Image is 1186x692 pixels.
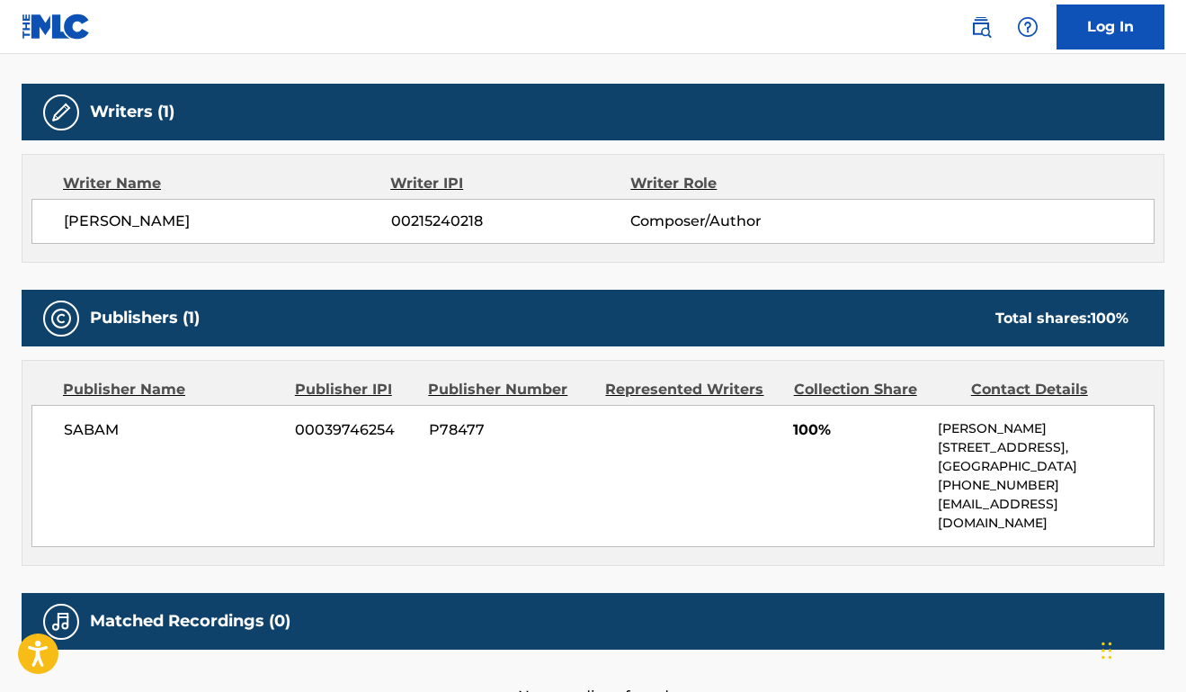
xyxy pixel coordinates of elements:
h5: Writers (1) [90,102,174,122]
span: 100% [793,419,923,441]
h5: Publishers (1) [90,308,200,328]
span: 00039746254 [295,419,415,441]
p: [STREET_ADDRESS], [938,438,1154,457]
span: 00215240218 [391,211,631,232]
div: Publisher Name [63,379,281,400]
div: Drag [1101,624,1112,678]
span: 100 % [1091,310,1128,327]
h5: Matched Recordings (0) [90,611,290,632]
img: help [1017,16,1039,38]
img: MLC Logo [22,13,91,40]
div: Writer Name [63,173,390,194]
div: Publisher Number [428,379,592,400]
iframe: Chat Widget [1096,606,1186,692]
img: Matched Recordings [50,611,72,633]
span: SABAM [64,419,281,441]
p: [PHONE_NUMBER] [938,476,1154,495]
img: Writers [50,102,72,123]
span: [PERSON_NAME] [64,211,391,232]
div: Total shares: [995,308,1128,329]
div: Represented Writers [605,379,780,400]
a: Log In [1057,4,1164,49]
div: Help [1010,9,1046,45]
p: [PERSON_NAME] [938,419,1154,438]
div: Contact Details [971,379,1135,400]
p: [GEOGRAPHIC_DATA] [938,457,1154,476]
a: Public Search [963,9,999,45]
div: Publisher IPI [295,379,415,400]
div: Writer Role [630,173,849,194]
span: P78477 [429,419,593,441]
img: Publishers [50,308,72,329]
img: search [970,16,992,38]
div: Writer IPI [390,173,630,194]
span: Composer/Author [630,211,848,232]
div: Collection Share [794,379,958,400]
p: [EMAIL_ADDRESS][DOMAIN_NAME] [938,495,1154,533]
